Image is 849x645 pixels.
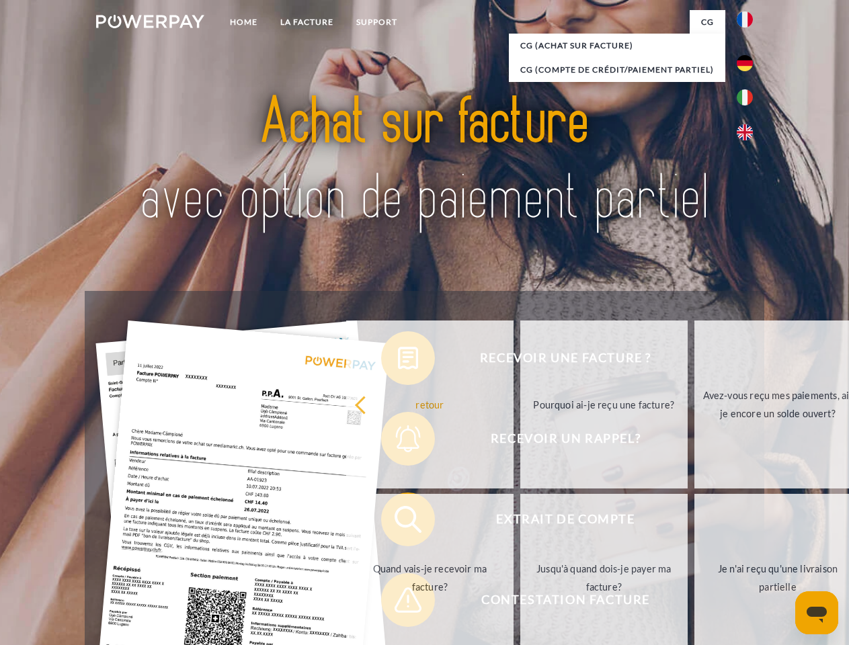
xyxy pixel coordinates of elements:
div: retour [354,395,506,413]
div: Pourquoi ai-je reçu une facture? [528,395,680,413]
a: CG (Compte de crédit/paiement partiel) [509,58,725,82]
img: de [737,55,753,71]
img: logo-powerpay-white.svg [96,15,204,28]
a: LA FACTURE [269,10,345,34]
a: Support [345,10,409,34]
a: Home [218,10,269,34]
div: Jusqu'à quand dois-je payer ma facture? [528,560,680,596]
img: it [737,89,753,105]
img: fr [737,11,753,28]
a: CG (achat sur facture) [509,34,725,58]
a: CG [690,10,725,34]
img: title-powerpay_fr.svg [128,64,721,257]
iframe: Bouton de lancement de la fenêtre de messagerie [795,591,838,634]
div: Quand vais-je recevoir ma facture? [354,560,506,596]
img: en [737,124,753,140]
